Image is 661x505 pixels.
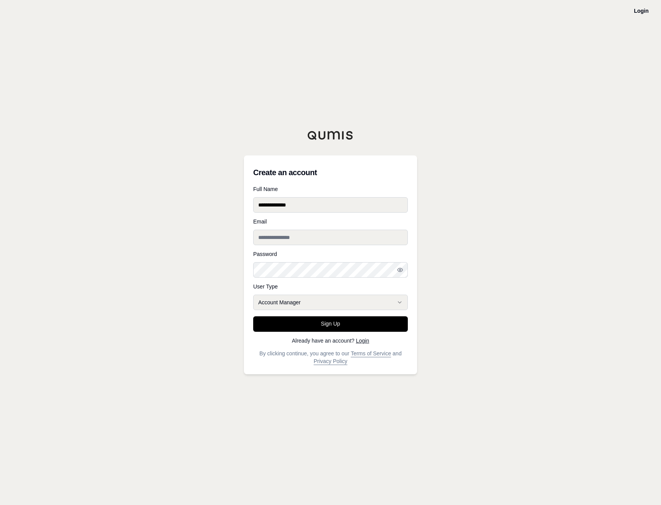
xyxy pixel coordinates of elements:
[356,338,369,344] a: Login
[253,165,408,180] h3: Create an account
[634,8,649,14] a: Login
[253,338,408,343] p: Already have an account?
[253,219,408,224] label: Email
[253,251,408,257] label: Password
[313,358,347,364] a: Privacy Policy
[253,186,408,192] label: Full Name
[253,316,408,332] button: Sign Up
[253,284,408,289] label: User Type
[351,350,391,357] a: Terms of Service
[307,131,354,140] img: Qumis
[253,350,408,365] p: By clicking continue, you agree to our and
